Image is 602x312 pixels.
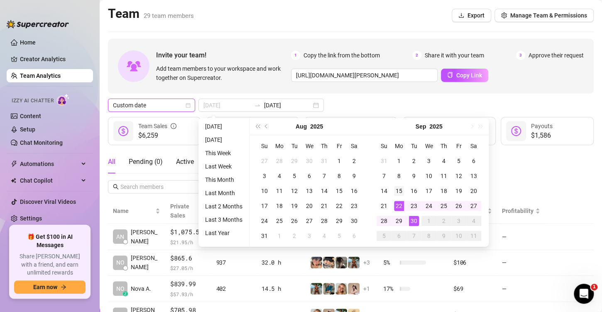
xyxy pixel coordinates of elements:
[591,284,597,290] span: 1
[304,201,314,211] div: 20
[20,157,79,171] span: Automations
[436,154,451,168] td: 2025-09-04
[11,178,16,183] img: Chat Copilot
[335,117,390,135] div: Est. Hours Worked
[302,139,317,154] th: We
[310,118,323,135] button: Choose a year
[454,216,464,226] div: 3
[377,228,392,243] td: 2025-10-05
[421,139,436,154] th: We
[406,139,421,154] th: Tu
[425,51,484,60] span: Share it with your team
[439,201,449,211] div: 25
[516,51,525,60] span: 3
[108,6,194,22] h2: Team
[349,171,359,181] div: 9
[424,231,434,241] div: 8
[394,156,404,166] div: 1
[451,228,466,243] td: 2025-10-10
[108,198,165,224] th: Name
[202,201,246,211] li: Last 2 Months
[319,231,329,241] div: 4
[259,216,269,226] div: 24
[363,258,370,267] span: + 3
[289,186,299,196] div: 12
[287,228,302,243] td: 2025-09-02
[287,183,302,198] td: 2025-08-12
[436,213,451,228] td: 2025-10-02
[289,231,299,241] div: 2
[259,231,269,241] div: 31
[334,186,344,196] div: 15
[334,156,344,166] div: 1
[349,201,359,211] div: 23
[377,183,392,198] td: 2025-09-14
[319,171,329,181] div: 7
[202,161,246,171] li: Last Week
[467,12,485,19] span: Export
[497,250,545,276] td: —
[469,216,479,226] div: 4
[392,198,406,213] td: 2025-09-22
[406,228,421,243] td: 2025-10-07
[289,156,299,166] div: 29
[466,213,481,228] td: 2025-10-04
[259,156,269,166] div: 27
[176,158,194,166] span: Active
[421,198,436,213] td: 2025-09-24
[302,198,317,213] td: 2025-08-20
[304,186,314,196] div: 13
[335,283,347,295] img: Cara
[531,131,553,141] span: $1,586
[291,51,300,60] span: 1
[424,201,434,211] div: 24
[138,121,176,131] div: Team Sales
[11,161,17,167] span: thunderbolt
[377,139,392,154] th: Su
[392,139,406,154] th: Mo
[202,188,246,198] li: Last Month
[123,291,128,296] div: z
[170,290,206,298] span: $ 57.93 /h
[332,198,347,213] td: 2025-08-22
[456,72,482,79] span: Copy Link
[447,72,453,78] span: copy
[317,168,332,183] td: 2025-08-07
[334,171,344,181] div: 8
[436,168,451,183] td: 2025-09-11
[332,228,347,243] td: 2025-09-05
[453,284,492,293] div: $69
[348,257,360,268] img: Libby
[348,283,360,295] img: anaxmei
[454,231,464,241] div: 10
[458,12,464,18] span: download
[335,257,347,268] img: daiisyjane
[274,216,284,226] div: 25
[436,183,451,198] td: 2025-09-18
[170,264,206,272] span: $ 27.05 /h
[421,213,436,228] td: 2025-10-01
[469,171,479,181] div: 13
[379,186,389,196] div: 14
[494,9,594,22] button: Manage Team & Permissions
[264,101,311,110] input: End date
[302,168,317,183] td: 2025-08-06
[186,103,191,108] span: calendar
[451,139,466,154] th: Fr
[20,39,36,46] a: Home
[116,258,125,267] span: NO
[383,258,396,267] span: 5 %
[171,121,176,131] span: info-circle
[409,216,419,226] div: 30
[334,216,344,226] div: 29
[421,154,436,168] td: 2025-09-03
[156,64,288,82] span: Add team members to your workspace and work together on Supercreator.
[574,284,594,304] iframe: Intercom live chat
[272,198,287,213] td: 2025-08-18
[469,186,479,196] div: 20
[409,156,419,166] div: 2
[202,228,246,238] li: Last Year
[113,184,119,190] span: search
[451,183,466,198] td: 2025-09-19
[170,203,189,219] span: Private Sales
